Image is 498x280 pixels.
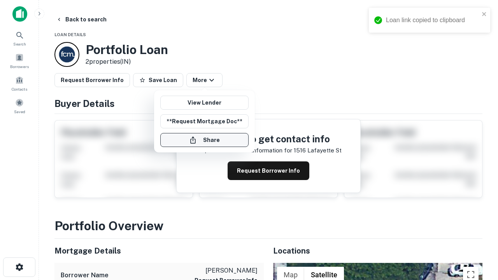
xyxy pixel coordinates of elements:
[160,114,249,128] button: **Request Mortgage Doc**
[482,11,487,18] button: close
[160,96,249,110] a: View Lender
[459,218,498,255] iframe: Chat Widget
[160,133,249,147] button: Share
[386,16,479,25] div: Loan link copied to clipboard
